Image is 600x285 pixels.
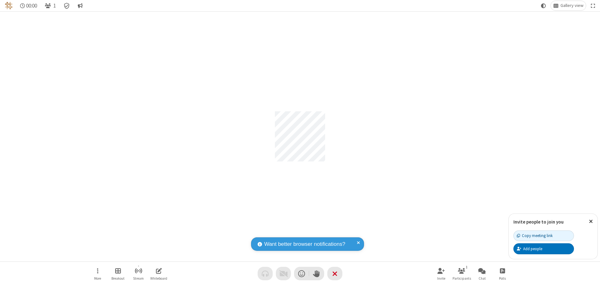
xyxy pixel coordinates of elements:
[560,3,583,8] span: Gallery view
[258,267,273,280] button: Audio problem - check your Internet connection or call by phone
[588,1,598,10] button: Fullscreen
[109,265,127,282] button: Manage Breakout Rooms
[150,277,167,280] span: Whiteboard
[26,3,37,9] span: 00:00
[264,240,345,248] span: Want better browser notifications?
[5,2,13,9] img: QA Selenium DO NOT DELETE OR CHANGE
[88,265,107,282] button: Open menu
[551,1,586,10] button: Change layout
[513,230,574,241] button: Copy meeting link
[493,265,512,282] button: Open poll
[513,219,564,225] label: Invite people to join you
[584,214,597,229] button: Close popover
[517,233,553,239] div: Copy meeting link
[129,265,148,282] button: Start streaming
[309,267,324,280] button: Raise hand
[499,277,506,280] span: Polls
[453,277,471,280] span: Participants
[61,1,73,10] div: Meeting details Encryption enabled
[133,277,144,280] span: Stream
[473,265,491,282] button: Open chat
[111,277,125,280] span: Breakout
[513,243,574,254] button: Add people
[437,277,445,280] span: Invite
[18,1,40,10] div: Timer
[538,1,549,10] button: Using system theme
[432,265,451,282] button: Invite participants (Alt+I)
[479,277,486,280] span: Chat
[42,1,58,10] button: Open participant list
[452,265,471,282] button: Open participant list
[75,1,85,10] button: Conversation
[327,267,342,280] button: End or leave meeting
[94,277,101,280] span: More
[149,265,168,282] button: Open shared whiteboard
[464,264,469,270] div: 1
[276,267,291,280] button: Video
[294,267,309,280] button: Send a reaction
[53,3,56,9] span: 1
